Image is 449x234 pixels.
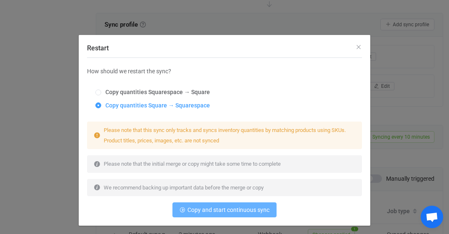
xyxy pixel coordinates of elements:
[104,127,346,144] span: Please note that this sync only tracks and syncs inventory quantities by matching products using ...
[101,89,210,95] span: Copy quantities Squarespace → Square
[172,202,277,217] button: Copy and start continuous sync
[104,161,281,167] span: Please note that the initial merge or copy might take some time to complete
[101,102,210,109] span: Copy quantities Square → Squarespace
[79,35,370,226] div: Restart
[87,44,109,52] span: Restart
[187,207,269,213] span: Copy and start continuous sync
[87,68,171,75] span: How should we restart the sync?
[421,206,443,228] div: Open chat
[104,184,264,191] span: We recommend backing up important data before the merge or copy
[355,43,362,51] button: Close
